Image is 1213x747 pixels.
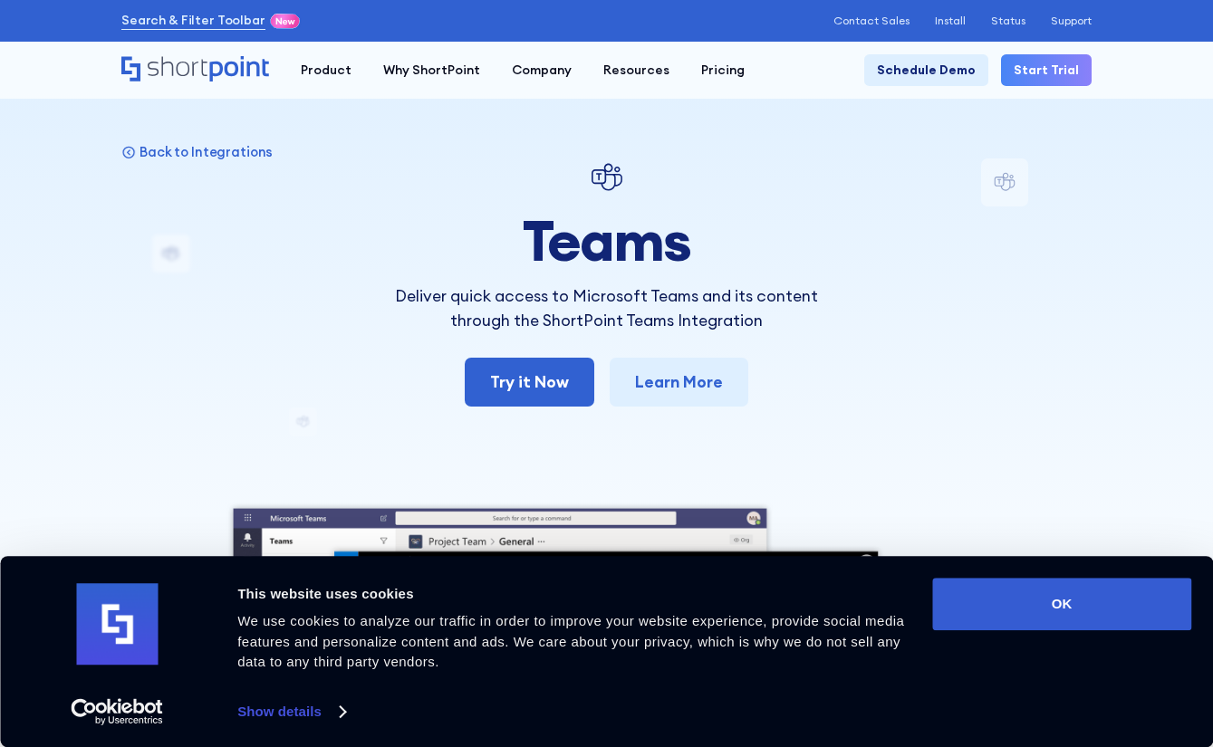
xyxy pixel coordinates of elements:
img: logo [76,584,158,666]
a: Show details [237,698,344,725]
a: Install [935,14,966,27]
div: Why ShortPoint [383,61,480,80]
a: Learn More [610,358,748,407]
div: This website uses cookies [237,583,911,605]
a: Status [991,14,1025,27]
div: Resources [603,61,669,80]
a: Back to Integrations [121,143,273,160]
iframe: Chat Widget [887,537,1213,747]
a: Contact Sales [833,14,910,27]
a: Why ShortPoint [367,54,496,86]
div: 聊天小组件 [887,537,1213,747]
a: Pricing [685,54,760,86]
h1: Teams [369,209,844,272]
a: Usercentrics Cookiebot - opens in a new window [38,698,197,725]
img: Teams [588,158,626,196]
a: Schedule Demo [864,54,988,86]
a: Company [496,54,587,86]
a: Home [121,56,269,83]
a: Search & Filter Toolbar [121,11,265,30]
div: Product [301,61,351,80]
p: Deliver quick access to Microsoft Teams and its content through the ShortPoint Teams Integration [369,284,844,332]
a: Try it Now [465,358,594,407]
a: Start Trial [1001,54,1092,86]
a: Resources [587,54,685,86]
span: We use cookies to analyze our traffic in order to improve your website experience, provide social... [237,613,904,669]
p: Back to Integrations [140,143,273,160]
div: Pricing [701,61,745,80]
a: Product [284,54,367,86]
button: OK [932,578,1191,630]
a: Support [1051,14,1092,27]
div: Company [512,61,572,80]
